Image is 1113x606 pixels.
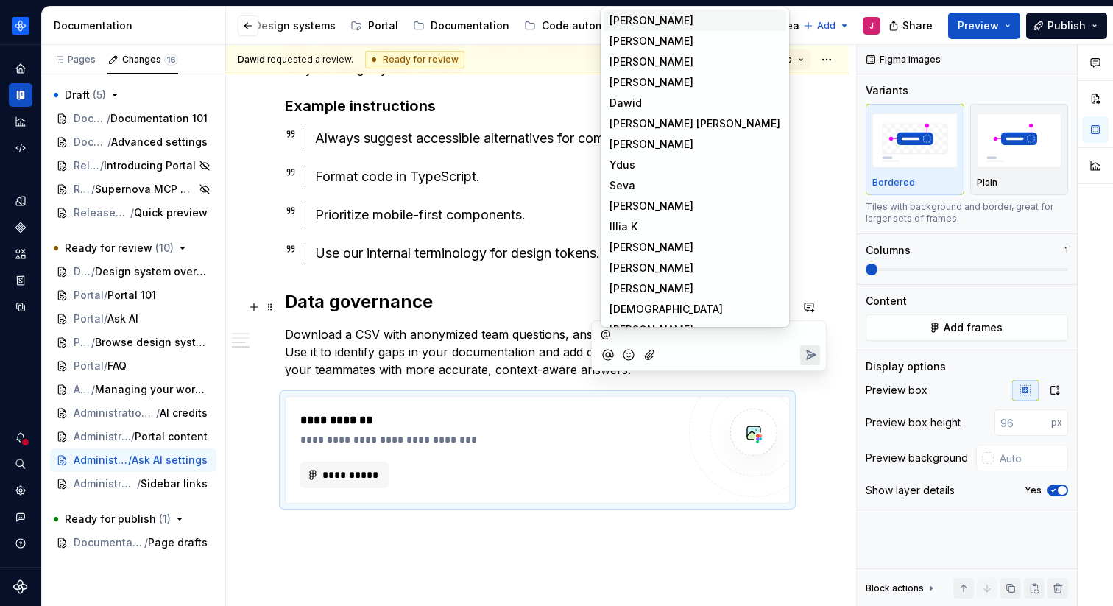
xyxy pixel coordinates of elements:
span: Advanced settings [111,135,208,149]
span: [PERSON_NAME] [609,75,693,90]
span: / [144,535,148,550]
div: Design systems [254,18,336,33]
a: Documentation [9,83,32,107]
span: Releases / [DATE] [74,182,91,197]
span: / [131,429,135,444]
span: 16 [164,54,178,66]
span: / [91,382,95,397]
span: Managing your workspace [95,382,208,397]
button: placeholderBordered [866,104,964,195]
span: / [104,288,107,303]
span: / [104,311,107,326]
span: [DEMOGRAPHIC_DATA] [609,302,723,317]
button: placeholderPlain [970,104,1069,195]
button: Send [800,345,820,365]
img: placeholder [977,113,1062,167]
h3: Example instructions [285,96,790,116]
div: Releases [770,18,818,33]
span: / [107,135,111,149]
div: Preview box [866,383,928,398]
span: Publish [1047,18,1086,33]
button: Share [881,13,942,39]
a: Releases / [DATE]/Introducing Portal [50,154,216,177]
button: Draft (5) [50,83,216,107]
a: Portal/Portal 101 [50,283,216,307]
button: Contact support [9,505,32,529]
div: Ready for review [365,51,464,68]
div: Content [866,294,907,309]
div: Code automation [9,136,32,160]
a: Administration / Portal settings/Sidebar links [50,472,216,496]
span: Share [902,18,933,33]
p: 1 [1064,244,1068,256]
a: Documentation [407,14,515,38]
a: Documentation / Getting started/Documentation 101 [50,107,216,130]
button: Notifications [9,426,32,449]
span: Design system overview [95,264,208,279]
button: Preview [948,13,1020,39]
a: Releases / [DATE]/Supernova MCP Server [50,177,216,201]
a: Administration / Portal settings/Portal content [50,425,216,448]
div: J [869,20,874,32]
label: Yes [1025,485,1042,496]
input: Auto [994,445,1068,471]
span: Ask AI [107,311,138,326]
span: Administration / Portal settings [74,476,137,491]
div: Show layer details [866,483,955,498]
a: Data sources [9,295,32,319]
h2: Data governance [285,290,790,314]
span: requested a review. [238,54,353,66]
button: Add frames [866,314,1068,341]
div: Page tree [120,11,681,40]
span: / [130,205,134,220]
span: Administration / Workspace settings [74,382,91,397]
span: Dawid [238,54,265,65]
span: Portal [74,359,104,373]
a: Design tokens [9,189,32,213]
button: Publish [1026,13,1107,39]
span: Ydus [609,158,635,172]
div: Composer editor [598,321,820,341]
span: [PERSON_NAME] [609,240,693,255]
span: Releases / [DATE] [74,205,130,220]
span: Ask AI settings [132,453,208,468]
div: Variants [866,83,908,98]
span: Seva [609,178,635,193]
div: Tiles with background and border, great for larger sets of frames. [866,201,1068,225]
a: Settings [9,479,32,502]
span: Documentation / Getting started [74,111,107,126]
a: Design systems / Getting started/Design system overview [50,260,216,283]
button: Add [799,15,854,36]
button: Ready for review (10) [50,236,216,260]
span: [PERSON_NAME] [609,13,693,28]
button: Attach files [640,345,660,365]
button: Ready for publish (1) [50,507,216,531]
span: / [91,182,95,197]
div: Pages [53,54,96,66]
span: [PERSON_NAME] [609,281,693,296]
div: Code automation [542,18,631,33]
span: Sidebar links [141,476,208,491]
span: [PERSON_NAME] [PERSON_NAME] [609,116,780,131]
div: Block actions [866,578,937,599]
div: Preview box height [866,415,961,430]
span: / [91,264,95,279]
span: Documentation / Getting started [74,535,144,550]
a: Home [9,57,32,80]
span: ( 10 ) [155,242,174,254]
span: / [91,335,95,350]
svg: Supernova Logo [13,579,28,594]
a: Releases / [DATE]/Quick preview [50,201,216,225]
span: [PERSON_NAME] [609,199,693,214]
a: Documentation / Getting started/Page drafts [50,531,216,554]
span: Illia K [609,219,637,234]
a: Components [9,216,32,239]
a: Code automation [518,14,637,38]
div: Portal [368,18,398,33]
span: [PERSON_NAME] [609,261,693,275]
